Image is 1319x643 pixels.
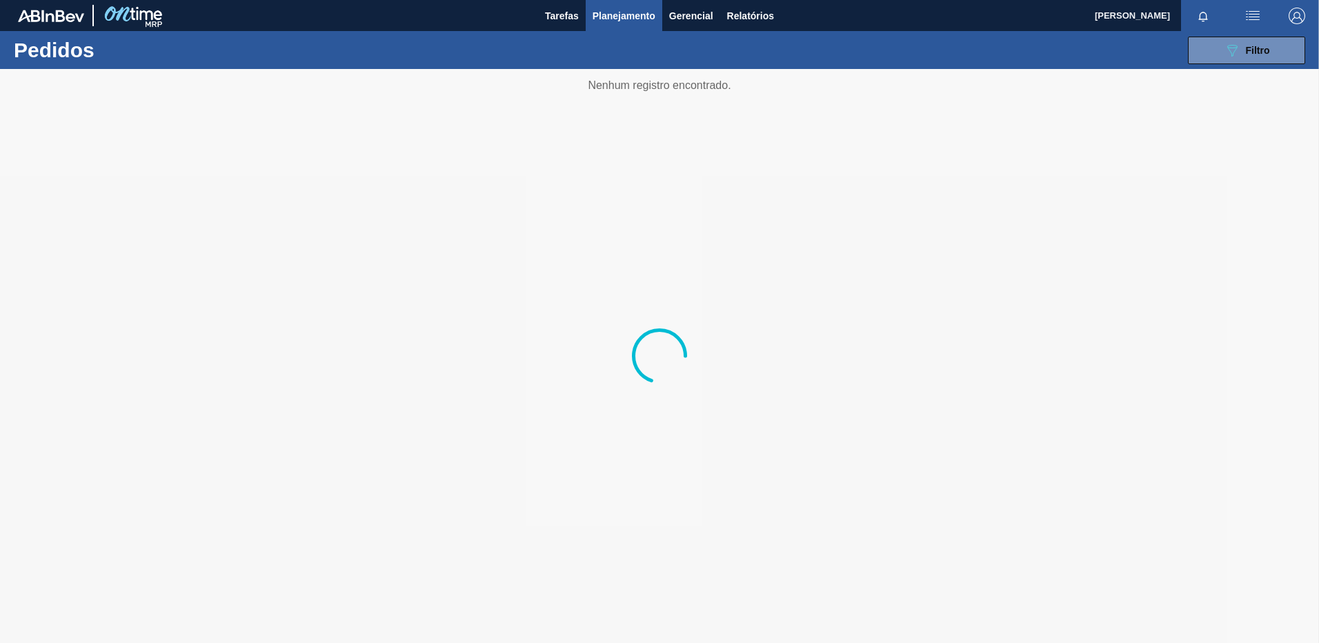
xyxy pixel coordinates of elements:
[1289,8,1305,24] img: Logout
[1246,45,1270,56] span: Filtro
[1181,6,1225,26] button: Notificações
[14,42,220,58] h1: Pedidos
[1188,37,1305,64] button: Filtro
[593,8,655,24] span: Planejamento
[1244,8,1261,24] img: userActions
[18,10,84,22] img: TNhmsLtSVTkK8tSr43FrP2fwEKptu5GPRR3wAAAABJRU5ErkJggg==
[545,8,579,24] span: Tarefas
[669,8,713,24] span: Gerencial
[727,8,774,24] span: Relatórios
